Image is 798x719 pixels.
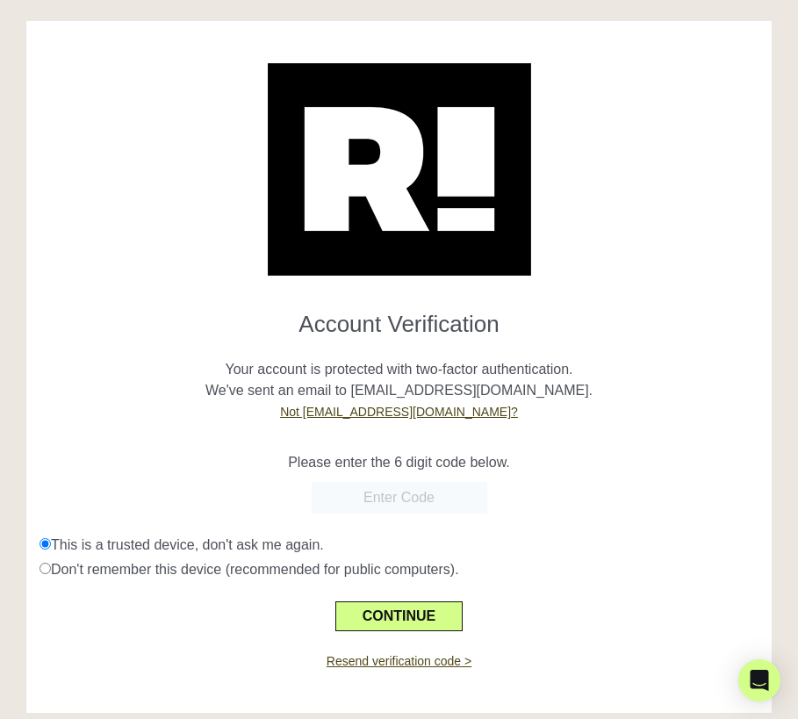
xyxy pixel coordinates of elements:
button: CONTINUE [335,601,463,631]
p: Your account is protected with two-factor authentication. We've sent an email to [EMAIL_ADDRESS][... [40,338,758,422]
input: Enter Code [312,482,487,514]
p: Please enter the 6 digit code below. [40,452,758,473]
div: Open Intercom Messenger [738,659,780,701]
div: Don't remember this device (recommended for public computers). [40,559,758,580]
a: Not [EMAIL_ADDRESS][DOMAIN_NAME]? [280,405,518,419]
a: Resend verification code > [327,654,471,668]
h1: Account Verification [40,297,758,338]
img: Retention.com [268,63,531,276]
div: This is a trusted device, don't ask me again. [40,535,758,556]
